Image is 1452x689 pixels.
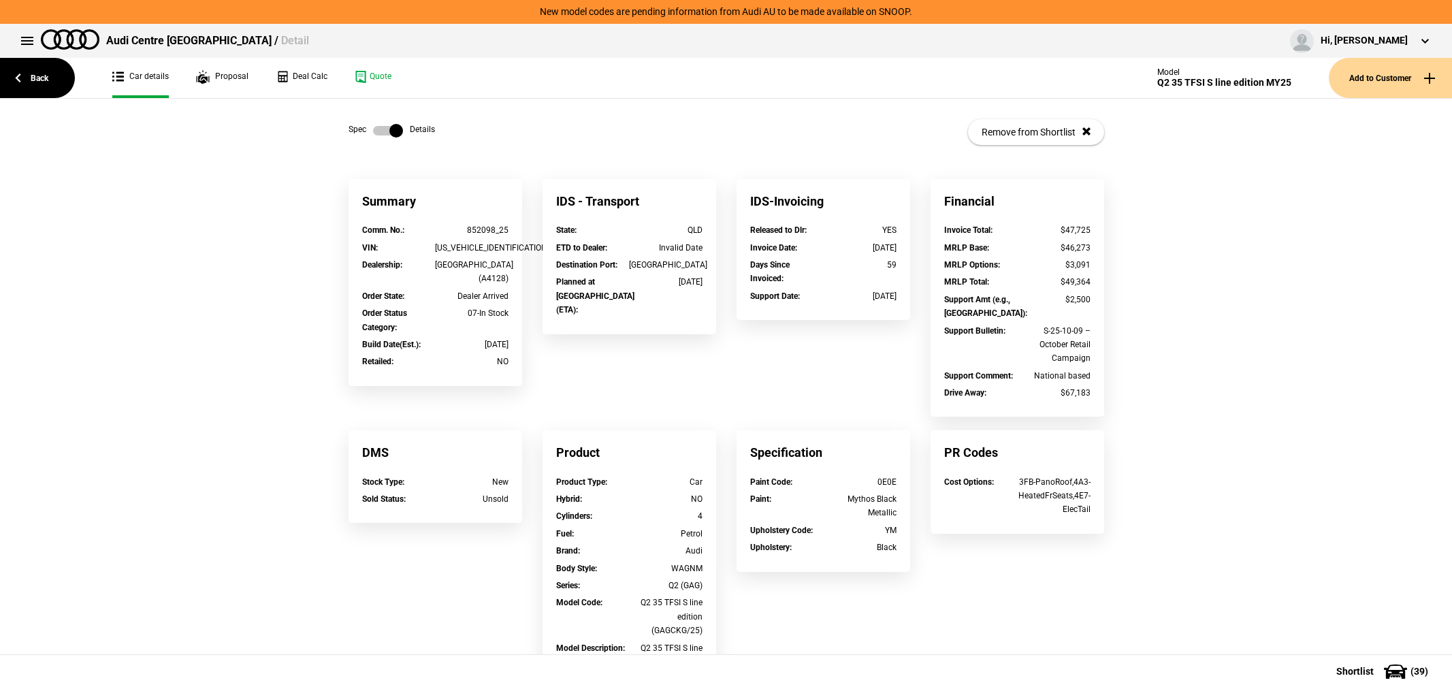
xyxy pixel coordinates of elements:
[750,494,771,504] strong: Paint :
[349,430,522,475] div: DMS
[1017,369,1091,383] div: National based
[281,34,309,47] span: Detail
[944,225,993,235] strong: Invoice Total :
[737,179,910,223] div: IDS-Invoicing
[1157,67,1291,77] div: Model
[629,509,703,523] div: 4
[435,258,509,286] div: [GEOGRAPHIC_DATA] (A4128)
[629,562,703,575] div: WAGNM
[435,241,509,255] div: [US_VEHICLE_IDENTIFICATION_NUMBER]
[556,494,582,504] strong: Hybrid :
[41,29,99,50] img: audi.png
[823,524,897,537] div: YM
[944,295,1027,318] strong: Support Amt (e.g., [GEOGRAPHIC_DATA]) :
[543,430,716,475] div: Product
[362,260,402,270] strong: Dealership :
[435,289,509,303] div: Dealer Arrived
[556,581,580,590] strong: Series :
[750,243,797,253] strong: Invoice Date :
[968,119,1104,145] button: Remove from Shortlist
[823,492,897,520] div: Mythos Black Metallic
[362,340,421,349] strong: Build Date(Est.) :
[362,494,406,504] strong: Sold Status :
[435,475,509,489] div: New
[629,223,703,237] div: QLD
[435,223,509,237] div: 852098_25
[556,225,577,235] strong: State :
[944,277,989,287] strong: MRLP Total :
[823,223,897,237] div: YES
[362,225,404,235] strong: Comm. No. :
[629,475,703,489] div: Car
[750,291,800,301] strong: Support Date :
[1316,654,1452,688] button: Shortlist(39)
[556,598,602,607] strong: Model Code :
[737,430,910,475] div: Specification
[1017,293,1091,306] div: $2,500
[362,477,404,487] strong: Stock Type :
[1017,241,1091,255] div: $46,273
[543,179,716,223] div: IDS - Transport
[823,241,897,255] div: [DATE]
[629,258,703,272] div: [GEOGRAPHIC_DATA]
[556,260,617,270] strong: Destination Port :
[112,58,169,98] a: Car details
[556,546,580,556] strong: Brand :
[944,260,1000,270] strong: MRLP Options :
[435,355,509,368] div: NO
[556,511,592,521] strong: Cylinders :
[944,388,986,398] strong: Drive Away :
[196,58,248,98] a: Proposal
[556,643,625,653] strong: Model Description :
[750,477,792,487] strong: Paint Code :
[1017,475,1091,517] div: 3FB-PanoRoof,4A3-HeatedFrSeats,4E7-ElecTail
[629,527,703,541] div: Petrol
[349,124,435,138] div: Spec Details
[944,326,1005,336] strong: Support Bulletin :
[556,529,574,539] strong: Fuel :
[629,241,703,255] div: Invalid Date
[1329,58,1452,98] button: Add to Customer
[750,526,813,535] strong: Upholstery Code :
[629,275,703,289] div: [DATE]
[931,179,1104,223] div: Financial
[944,243,989,253] strong: MRLP Base :
[1321,34,1408,48] div: Hi, [PERSON_NAME]
[362,357,393,366] strong: Retailed :
[823,475,897,489] div: 0E0E
[629,579,703,592] div: Q2 (GAG)
[629,544,703,558] div: Audi
[1017,386,1091,400] div: $67,183
[276,58,327,98] a: Deal Calc
[362,291,404,301] strong: Order State :
[556,277,634,315] strong: Planned at [GEOGRAPHIC_DATA] (ETA) :
[435,338,509,351] div: [DATE]
[556,564,597,573] strong: Body Style :
[823,541,897,554] div: Black
[629,641,703,669] div: Q2 35 TFSI S line edition MY25
[629,492,703,506] div: NO
[629,596,703,637] div: Q2 35 TFSI S line edition (GAGCKG/25)
[362,243,378,253] strong: VIN :
[106,33,309,48] div: Audi Centre [GEOGRAPHIC_DATA] /
[355,58,391,98] a: Quote
[750,543,792,552] strong: Upholstery :
[944,371,1013,381] strong: Support Comment :
[944,477,994,487] strong: Cost Options :
[750,260,790,283] strong: Days Since Invoiced :
[1410,667,1428,676] span: ( 39 )
[1017,223,1091,237] div: $47,725
[1017,324,1091,366] div: S-25-10-09 – October Retail Campaign
[435,306,509,320] div: 07-In Stock
[1017,275,1091,289] div: $49,364
[1336,667,1374,676] span: Shortlist
[931,430,1104,475] div: PR Codes
[750,225,807,235] strong: Released to Dlr :
[823,258,897,272] div: 59
[1157,77,1291,89] div: Q2 35 TFSI S line edition MY25
[1017,258,1091,272] div: $3,091
[823,289,897,303] div: [DATE]
[556,243,607,253] strong: ETD to Dealer :
[435,492,509,506] div: Unsold
[556,477,607,487] strong: Product Type :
